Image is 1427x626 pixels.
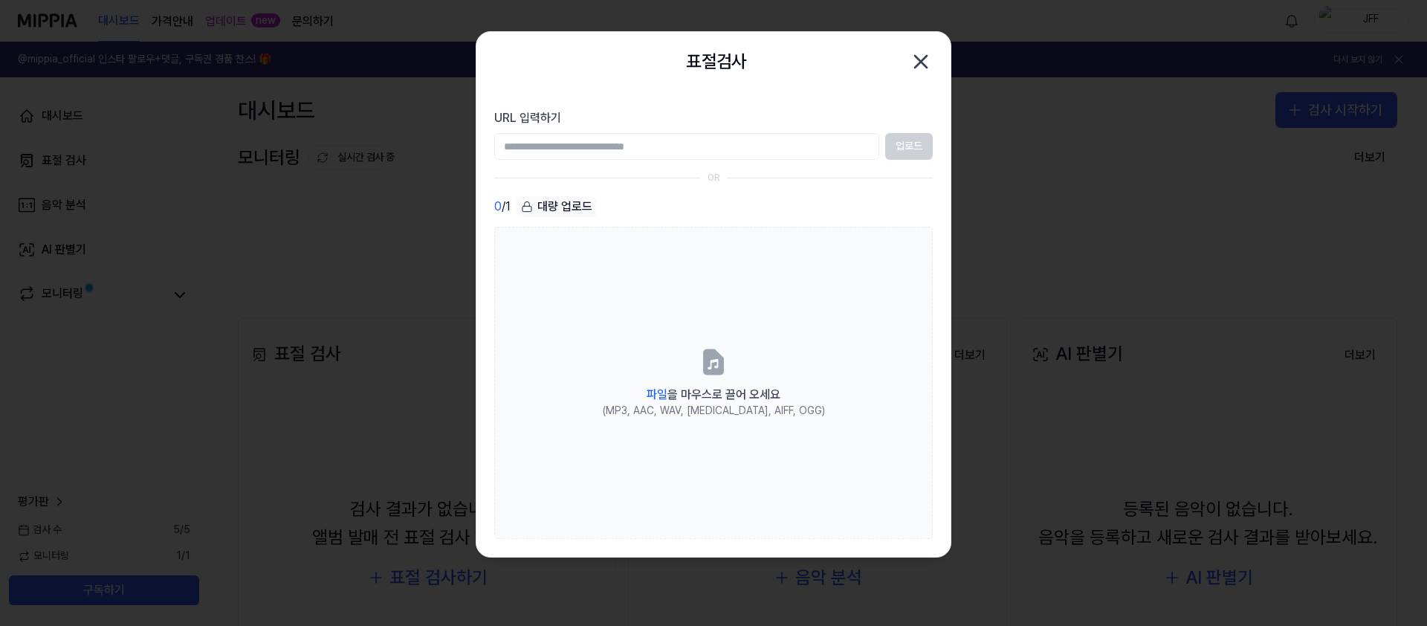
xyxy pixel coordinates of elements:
[494,196,511,218] div: / 1
[603,404,825,419] div: (MP3, AAC, WAV, [MEDICAL_DATA], AIFF, OGG)
[708,172,720,184] div: OR
[494,109,933,127] label: URL 입력하기
[647,387,667,401] span: 파일
[647,387,780,401] span: 을 마우스로 끌어 오세요
[686,48,747,76] h2: 표절검사
[494,198,502,216] span: 0
[517,196,597,218] button: 대량 업로드
[517,196,597,217] div: 대량 업로드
